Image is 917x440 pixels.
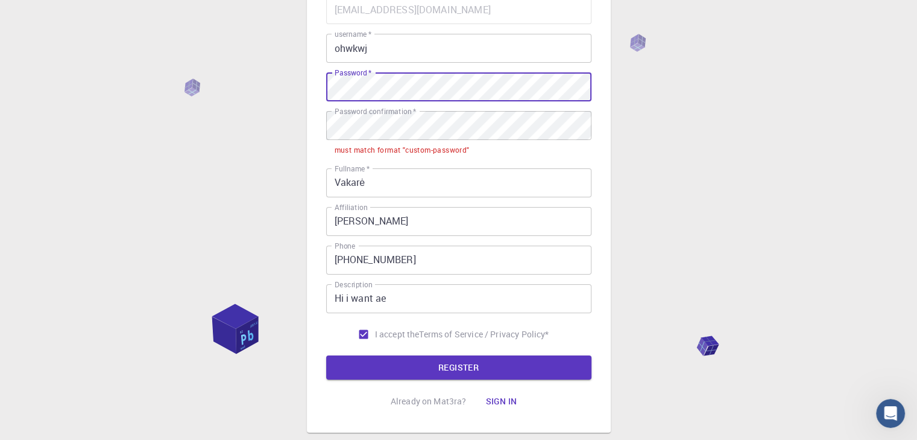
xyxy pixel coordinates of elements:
[419,328,549,340] a: Terms of Service / Privacy Policy*
[335,106,416,116] label: Password confirmation
[326,356,591,380] button: REGISTER
[335,279,373,290] label: Description
[476,389,526,413] button: Sign in
[419,328,549,340] p: Terms of Service / Privacy Policy *
[335,164,370,174] label: Fullname
[335,241,355,251] label: Phone
[335,144,470,156] div: must match format "custom-password"
[391,395,467,407] p: Already on Mat3ra?
[876,399,905,428] iframe: Intercom live chat
[335,68,371,78] label: Password
[335,29,371,39] label: username
[335,202,367,212] label: Affiliation
[375,328,420,340] span: I accept the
